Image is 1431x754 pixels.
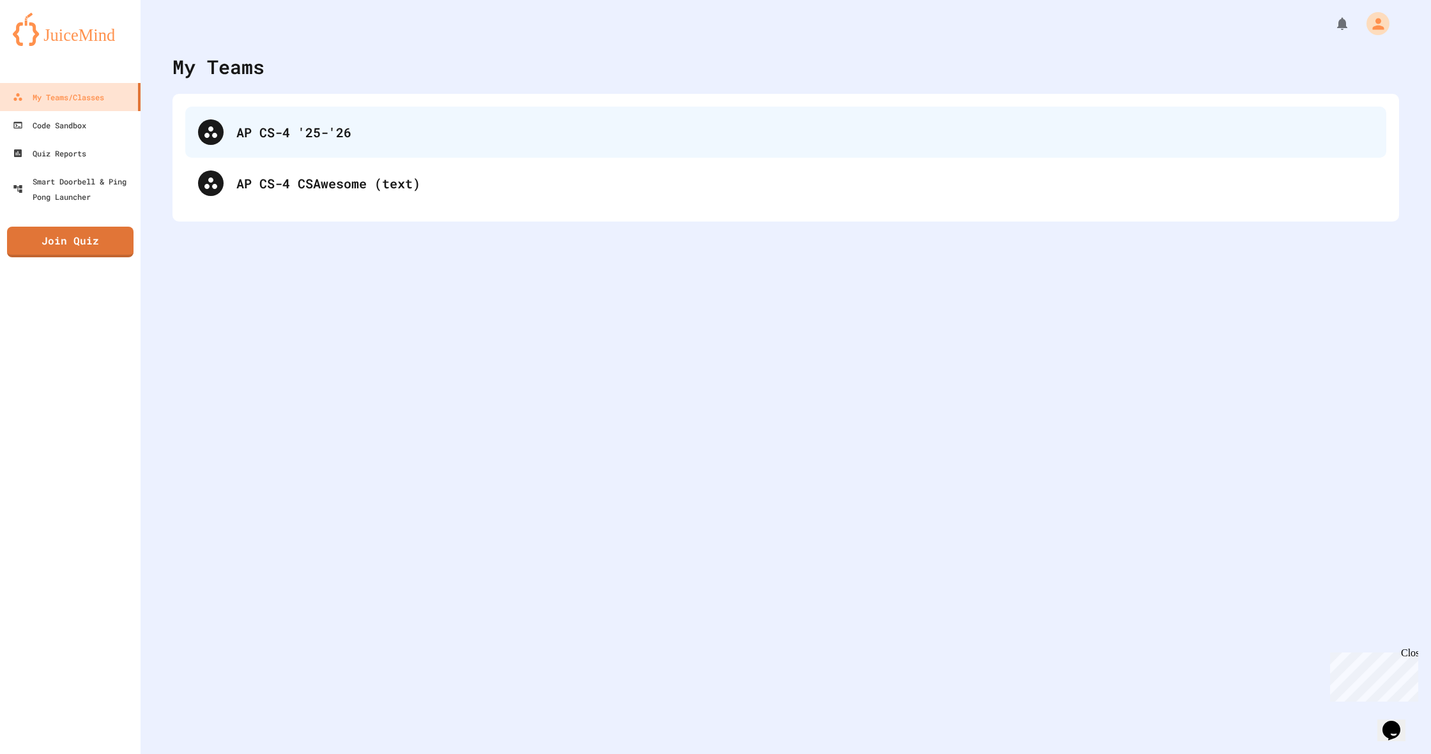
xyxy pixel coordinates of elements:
[185,158,1386,209] div: AP CS-4 CSAwesome (text)
[13,13,128,46] img: logo-orange.svg
[13,89,104,105] div: My Teams/Classes
[1311,13,1353,34] div: My Notifications
[13,174,135,204] div: Smart Doorbell & Ping Pong Launcher
[13,117,86,133] div: Code Sandbox
[185,107,1386,158] div: AP CS-4 '25-'26
[13,146,86,161] div: Quiz Reports
[7,227,134,257] a: Join Quiz
[5,5,88,81] div: Chat with us now!Close
[172,52,264,81] div: My Teams
[1377,703,1418,741] iframe: chat widget
[1325,647,1418,702] iframe: chat widget
[1353,9,1393,38] div: My Account
[236,174,1374,193] div: AP CS-4 CSAwesome (text)
[236,123,1374,142] div: AP CS-4 '25-'26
